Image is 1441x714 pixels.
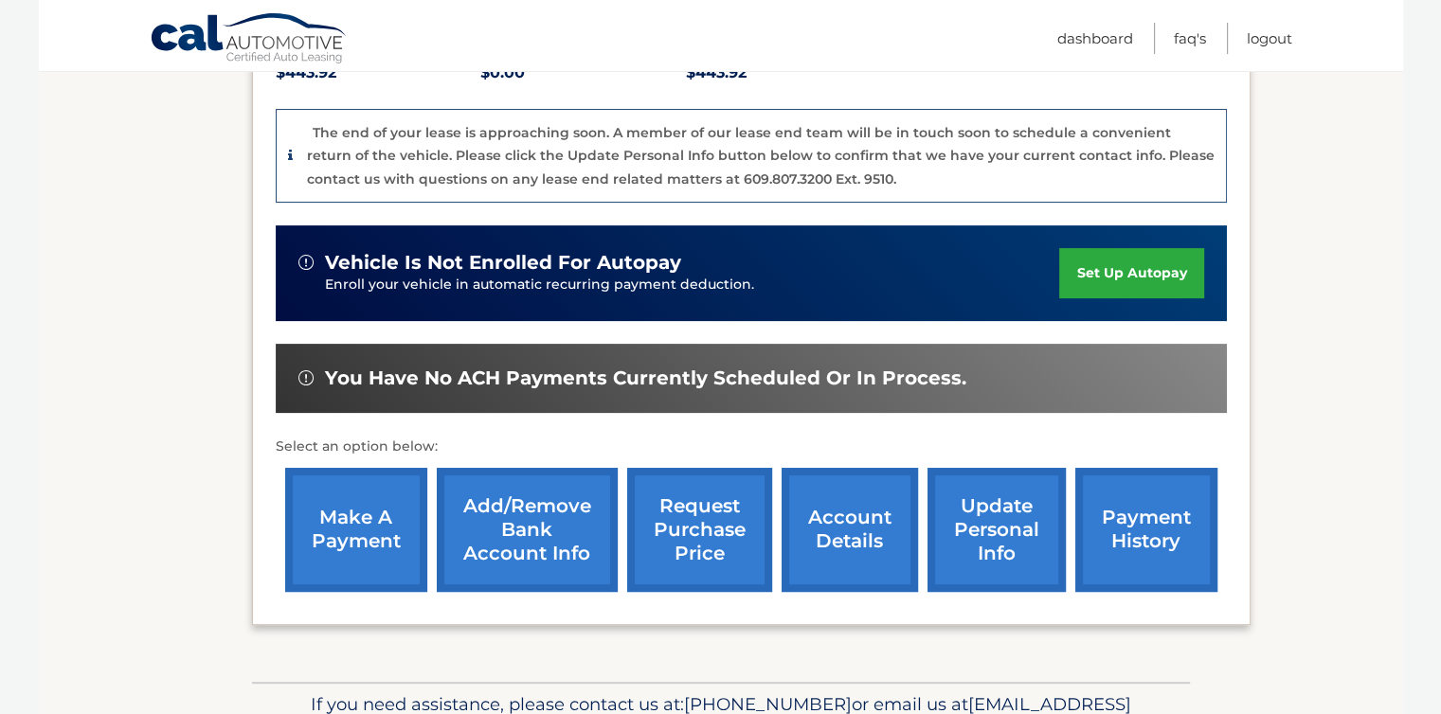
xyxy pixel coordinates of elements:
p: Select an option below: [276,436,1227,458]
img: alert-white.svg [298,255,314,270]
span: You have no ACH payments currently scheduled or in process. [325,366,966,390]
a: Logout [1247,23,1292,54]
span: vehicle is not enrolled for autopay [325,251,681,275]
a: Dashboard [1057,23,1133,54]
p: $0.00 [480,60,686,86]
p: $443.92 [686,60,892,86]
p: $443.92 [276,60,481,86]
a: update personal info [928,468,1066,592]
p: Enroll your vehicle in automatic recurring payment deduction. [325,275,1060,295]
a: Cal Automotive [150,12,349,67]
a: FAQ's [1174,23,1206,54]
a: request purchase price [627,468,772,592]
a: set up autopay [1059,248,1203,298]
img: alert-white.svg [298,370,314,385]
a: Add/Remove bank account info [437,468,618,592]
a: make a payment [285,468,427,592]
a: account details [782,468,918,592]
p: The end of your lease is approaching soon. A member of our lease end team will be in touch soon t... [307,124,1215,187]
a: payment history [1075,468,1217,592]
